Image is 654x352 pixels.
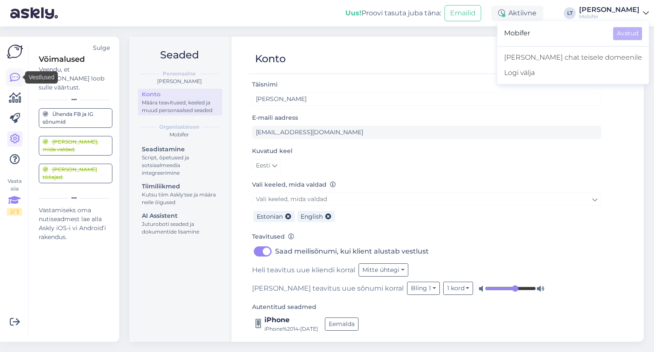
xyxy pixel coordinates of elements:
[613,27,642,40] button: Avatud
[445,5,481,21] button: Emailid
[136,131,222,138] div: Mobifer
[142,191,218,206] div: Kutsu tiim Askly'sse ja määra neile õigused
[138,144,222,178] a: SeadistamineScript, õpetused ja sotsiaalmeedia integreerimine
[252,159,281,173] a: Eesti
[252,263,601,277] div: Heli teavitus uue kliendi korral
[142,220,218,236] div: Juturoboti seaded ja dokumentide lisamine
[252,180,336,189] label: Vali keeled, mida valdad
[138,210,222,237] a: AI AssistentJuturoboti seaded ja dokumentide lisamine
[275,245,429,258] label: Saad meilisõnumi, kui klient alustab vestlust
[138,89,222,115] a: KontoMäära teavitused, keeled ja muud personaalsed seaded
[142,182,218,191] div: Tiimiliikmed
[43,138,109,153] div: [PERSON_NAME], mida valdad.
[142,90,218,99] div: Konto
[359,263,408,277] button: Mitte ühtegi
[256,195,327,203] span: Vali keeled, mida valdad
[257,213,283,220] span: Estonian
[136,47,222,63] h2: Seaded
[138,181,222,208] a: TiimiliikmedKutsu tiim Askly'sse ja määra neile õigused
[39,108,112,128] a: Ühenda FB ja IG sõnumid
[93,43,110,52] div: Sulge
[7,208,22,216] div: 2 / 3
[142,145,218,154] div: Seadistamine
[7,177,22,216] div: Vaata siia
[7,43,23,60] img: Askly Logo
[264,325,318,333] div: iPhone%2014 • [DATE]
[252,126,601,139] input: Sisesta e-maili aadress
[564,7,576,19] div: LT
[325,317,359,331] button: Eemalda
[252,282,601,295] div: [PERSON_NAME] teavitus uue sõnumi korral
[163,70,196,78] b: Personaalne
[264,315,318,325] div: iPhone
[25,71,58,84] div: Vestlused
[579,13,640,20] div: Mobifer
[255,51,286,67] div: Konto
[39,164,112,183] a: [PERSON_NAME] tööajad.
[504,27,606,40] span: Mobifer
[345,8,441,18] div: Proovi tasuta juba täna:
[256,161,270,170] span: Eesti
[407,282,440,295] button: Bling 1
[136,78,222,85] div: [PERSON_NAME]
[142,154,218,177] div: Script, õpetused ja sotsiaalmeedia integreerimine
[252,303,316,312] label: Autentitud seadmed
[497,65,649,81] div: Logi välja
[43,110,109,126] div: Ühenda FB ja IG sõnumid
[579,6,640,13] div: [PERSON_NAME]
[497,50,649,65] a: [PERSON_NAME] chat teisele domeenile
[39,65,112,92] div: Veendu, et [PERSON_NAME] loob sulle väärtust.
[142,99,218,114] div: Määra teavitused, keeled ja muud personaalsed seaded
[252,92,601,106] input: Sisesta nimi
[252,193,601,206] a: Vali keeled, mida valdad
[39,206,112,242] div: Vastamiseks oma nutiseadmest lae alla Askly iOS-i vi Android’i rakendus.
[345,9,361,17] b: Uus!
[491,6,543,21] div: Aktiivne
[579,6,649,20] a: [PERSON_NAME]Mobifer
[159,123,199,131] b: Organisatsioon
[252,232,294,241] label: Teavitused
[39,136,112,156] a: [PERSON_NAME], mida valdad.
[252,147,293,156] label: Kuvatud keel
[252,113,298,122] label: E-maili aadress
[39,54,112,65] div: Võimalused
[252,80,278,89] label: Täisnimi
[43,166,109,181] div: [PERSON_NAME] tööajad.
[301,213,323,220] span: English
[142,211,218,220] div: AI Assistent
[443,282,473,295] button: 1 kord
